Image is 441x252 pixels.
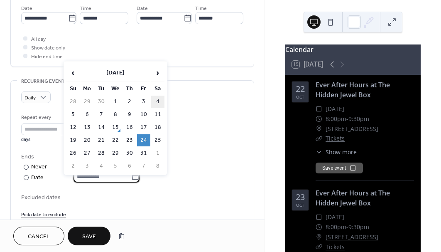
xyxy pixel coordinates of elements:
[31,163,47,171] div: Never
[316,232,322,242] div: ​
[31,44,65,52] span: Show date only
[316,212,322,222] div: ​
[80,4,91,13] span: Time
[152,64,164,81] span: ›
[326,134,345,142] a: Tickets
[151,134,164,146] td: 25
[123,147,136,159] td: 30
[326,148,357,156] span: Show more
[326,114,346,124] span: 8:00pm
[28,232,50,241] span: Cancel
[123,96,136,108] td: 2
[109,121,122,133] td: 15
[316,104,322,114] div: ​
[81,109,94,121] td: 6
[21,153,242,161] div: Ends
[316,188,390,208] a: Ever After Hours at The Hidden Jewel Box
[21,193,243,202] span: Excluded dates
[21,113,77,122] div: Repeat every
[66,96,80,108] td: 28
[109,147,122,159] td: 29
[66,83,80,95] th: Su
[316,148,322,156] div: ​
[346,114,348,124] span: -
[296,85,305,93] div: 22
[95,121,108,133] td: 14
[151,147,164,159] td: 1
[137,109,150,121] td: 10
[109,96,122,108] td: 1
[82,232,96,241] span: Save
[151,83,164,95] th: Sa
[316,80,390,99] a: Ever After Hours at The Hidden Jewel Box
[137,147,150,159] td: 31
[81,64,150,82] th: [DATE]
[21,210,66,219] span: Pick date to exclude
[68,227,110,245] button: Save
[151,96,164,108] td: 4
[123,134,136,146] td: 23
[137,121,150,133] td: 17
[123,121,136,133] td: 16
[95,109,108,121] td: 7
[285,44,421,54] div: Calendar
[316,124,322,134] div: ​
[24,93,36,103] span: Daily
[326,124,378,134] a: [STREET_ADDRESS]
[346,222,348,232] span: -
[296,95,304,99] div: Oct
[95,83,108,95] th: Tu
[109,134,122,146] td: 22
[95,160,108,172] td: 4
[109,160,122,172] td: 5
[21,4,32,13] span: Date
[66,160,80,172] td: 2
[21,77,65,86] span: Recurring event
[95,96,108,108] td: 30
[95,147,108,159] td: 28
[31,173,140,183] div: Date
[66,134,80,146] td: 19
[195,4,207,13] span: Time
[81,134,94,146] td: 20
[296,203,304,207] div: Oct
[81,83,94,95] th: Mo
[326,243,345,251] a: Tickets
[137,4,148,13] span: Date
[296,193,305,201] div: 23
[316,242,322,252] div: ​
[137,96,150,108] td: 3
[123,83,136,95] th: Th
[13,227,64,245] button: Cancel
[348,114,369,124] span: 9:30pm
[31,52,63,61] span: Hide end time
[326,232,378,242] a: [STREET_ADDRESS]
[316,148,357,156] button: ​Show more
[316,114,322,124] div: ​
[67,64,79,81] span: ‹
[123,109,136,121] td: 9
[151,121,164,133] td: 18
[81,147,94,159] td: 27
[316,133,322,143] div: ​
[326,222,346,232] span: 8:00pm
[109,83,122,95] th: We
[66,147,80,159] td: 26
[137,134,150,146] td: 24
[348,222,369,232] span: 9:30pm
[109,109,122,121] td: 8
[95,134,108,146] td: 21
[81,96,94,108] td: 29
[123,160,136,172] td: 6
[316,222,322,232] div: ​
[151,160,164,172] td: 8
[21,137,79,143] div: days
[137,160,150,172] td: 7
[137,83,150,95] th: Fr
[326,212,344,222] span: [DATE]
[66,109,80,121] td: 5
[151,109,164,121] td: 11
[31,35,46,44] span: All day
[66,121,80,133] td: 12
